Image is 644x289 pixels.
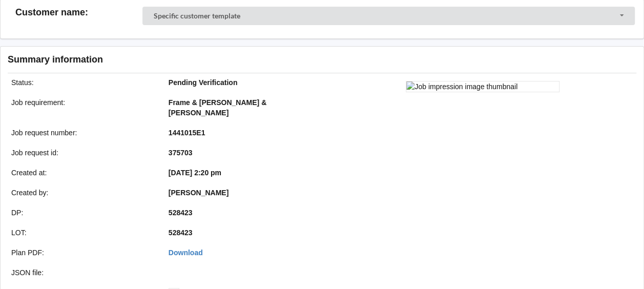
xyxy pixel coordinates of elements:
[4,77,161,88] div: Status :
[169,129,205,137] b: 1441015E1
[4,228,161,238] div: LOT :
[4,247,161,258] div: Plan PDF :
[4,97,161,118] div: Job requirement :
[4,267,161,278] div: JSON file :
[169,78,238,87] b: Pending Verification
[169,98,266,117] b: Frame & [PERSON_NAME] & [PERSON_NAME]
[8,54,475,66] h3: Summary information
[154,12,240,19] div: Specific customer template
[4,208,161,218] div: DP :
[4,188,161,198] div: Created by :
[169,149,193,157] b: 375703
[406,81,559,92] img: Job impression image thumbnail
[169,229,193,237] b: 528423
[169,249,203,257] a: Download
[4,168,161,178] div: Created at :
[142,7,635,25] div: Customer Selector
[169,209,193,217] b: 528423
[169,169,221,177] b: [DATE] 2:20 pm
[4,148,161,158] div: Job request id :
[15,7,142,18] h3: Customer name :
[4,128,161,138] div: Job request number :
[169,189,228,197] b: [PERSON_NAME]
